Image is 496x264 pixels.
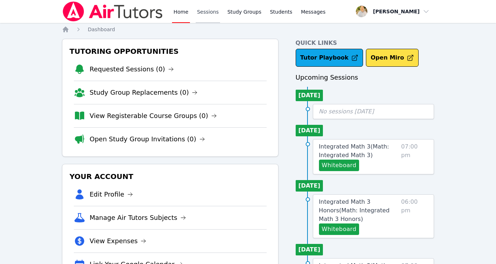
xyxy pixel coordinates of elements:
a: Requested Sessions (0) [90,64,174,74]
h4: Quick Links [296,39,434,47]
h3: Your Account [68,170,272,183]
img: Air Tutors [62,1,163,22]
a: Integrated Math 3(Math: Integrated Math 3) [319,142,399,160]
span: 06:00 pm [401,198,428,235]
h3: Upcoming Sessions [296,72,434,82]
a: Edit Profile [90,189,133,199]
li: [DATE] [296,180,323,192]
button: Open Miro [366,49,419,67]
span: Integrated Math 3 ( Math: Integrated Math 3 ) [319,143,389,159]
a: Integrated Math 3 Honors(Math: Integrated Math 3 Honors) [319,198,399,223]
li: [DATE] [296,125,323,136]
span: No sessions [DATE] [319,108,374,115]
button: Whiteboard [319,160,359,171]
a: View Registerable Course Groups (0) [90,111,217,121]
a: Dashboard [88,26,115,33]
a: Open Study Group Invitations (0) [90,134,205,144]
nav: Breadcrumb [62,26,434,33]
a: Study Group Replacements (0) [90,88,197,98]
a: Manage Air Tutors Subjects [90,213,186,223]
a: Tutor Playbook [296,49,363,67]
span: Integrated Math 3 Honors ( Math: Integrated Math 3 Honors ) [319,198,390,222]
li: [DATE] [296,90,323,101]
li: [DATE] [296,244,323,255]
span: Messages [301,8,326,15]
span: Dashboard [88,27,115,32]
button: Whiteboard [319,223,359,235]
a: View Expenses [90,236,146,246]
h3: Tutoring Opportunities [68,45,272,58]
span: 07:00 pm [401,142,428,171]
